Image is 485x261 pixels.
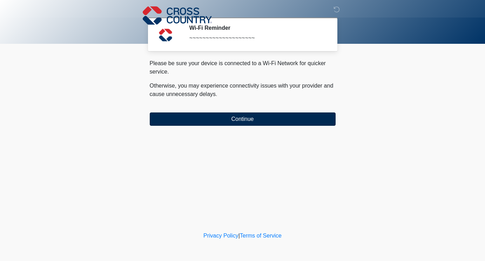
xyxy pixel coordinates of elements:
span: . [216,91,217,97]
div: ~~~~~~~~~~~~~~~~~~~~ [189,34,325,42]
button: Continue [150,112,336,126]
img: Agent Avatar [155,25,176,46]
p: Please be sure your device is connected to a Wi-Fi Network for quicker service. [150,59,336,76]
img: Cross Country Logo [143,5,212,26]
a: | [238,233,240,239]
p: Otherwise, you may experience connectivity issues with your provider and cause unnecessary delays [150,82,336,98]
a: Terms of Service [240,233,282,239]
a: Privacy Policy [203,233,238,239]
